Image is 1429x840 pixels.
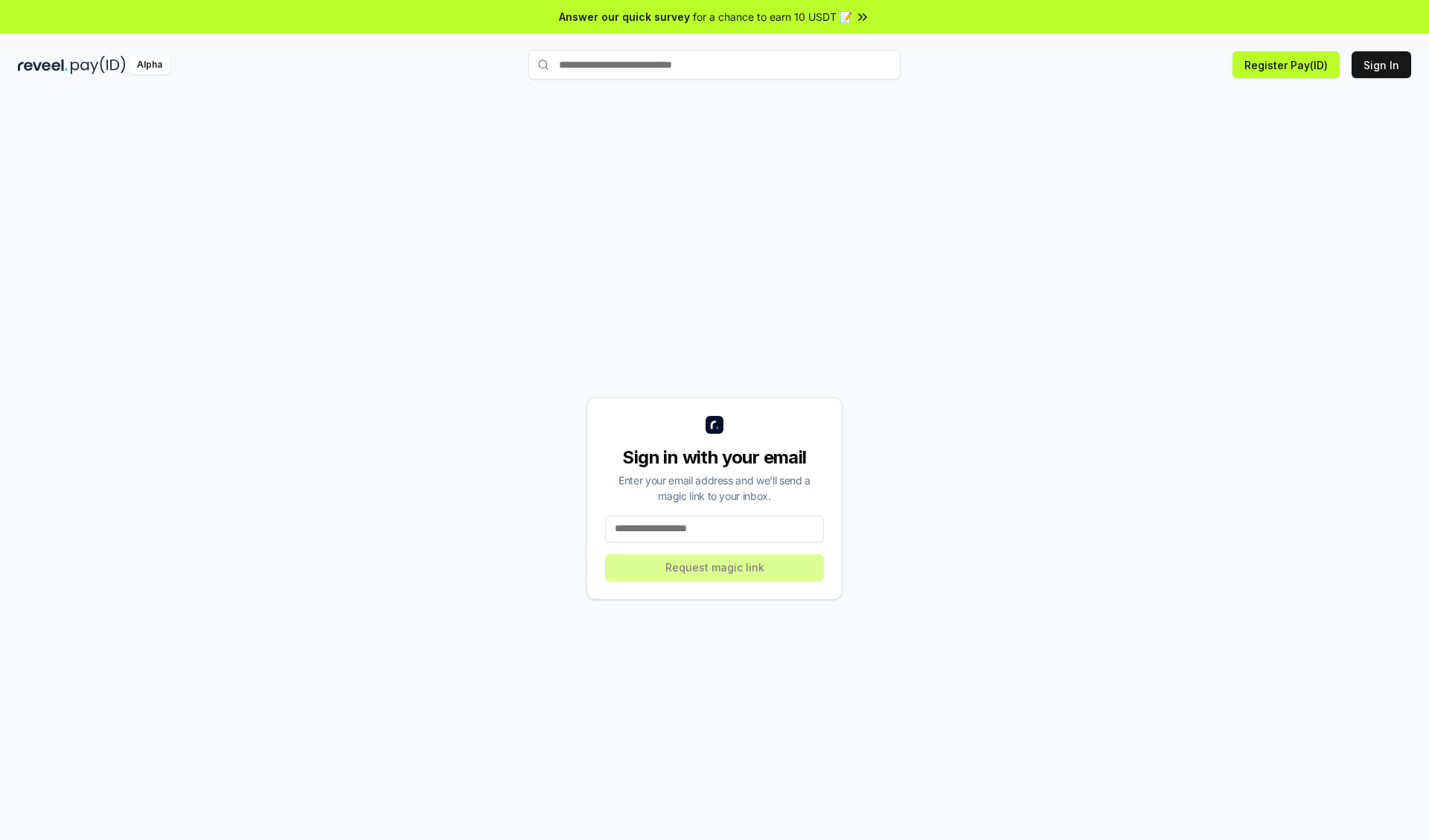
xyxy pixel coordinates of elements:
div: Alpha [129,56,170,74]
div: Sign in with your email [605,446,824,469]
button: Register Pay(ID) [1233,51,1340,78]
img: pay_id [71,56,126,74]
img: logo_small [706,416,723,434]
img: reveel_dark [18,56,68,74]
span: for a chance to earn 10 USDT 📝 [693,9,852,25]
span: Answer our quick survey [559,9,690,25]
button: Sign In [1352,51,1411,78]
div: Enter your email address and we’ll send a magic link to your inbox. [605,472,824,504]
